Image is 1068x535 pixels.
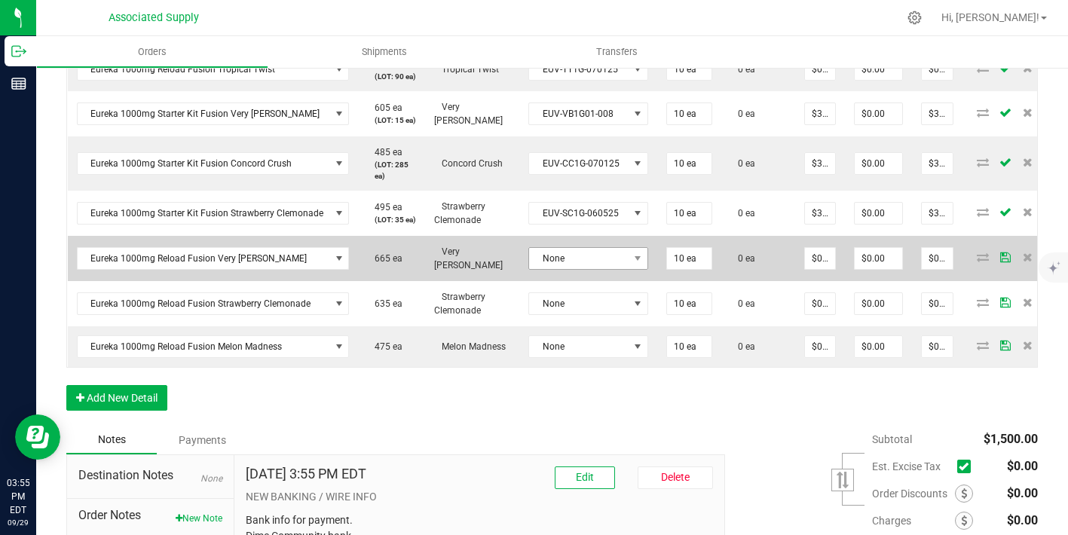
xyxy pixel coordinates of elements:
input: 0 [922,248,953,269]
input: 0 [922,153,953,174]
input: 0 [922,336,953,357]
span: EUV-VB1G01-008 [529,103,629,124]
inline-svg: Outbound [11,44,26,59]
span: 0 ea [730,341,755,352]
a: Orders [36,36,268,68]
span: Hi, [PERSON_NAME]! [941,11,1039,23]
input: 0 [805,336,835,357]
input: 0 [855,59,902,80]
div: Notes [66,426,157,454]
input: 0 [667,203,711,224]
input: 0 [805,203,835,224]
a: Transfers [500,36,733,68]
span: Eureka 1000mg Reload Fusion Tropical Twist [78,59,330,80]
p: 09/29 [7,517,29,528]
span: Eureka 1000mg Starter Kit Fusion Concord Crush [78,153,330,174]
span: 605 ea [367,102,402,113]
span: Save Order Detail [994,341,1017,350]
button: New Note [176,512,222,525]
div: Manage settings [905,11,924,25]
span: 0 ea [730,208,755,219]
span: NO DATA FOUND [77,202,350,225]
span: Delete Order Detail [1017,341,1039,350]
button: Delete [638,466,713,489]
span: Save Order Detail [994,207,1017,216]
span: NO DATA FOUND [77,102,350,125]
span: Eureka 1000mg Starter Kit Fusion Strawberry Clemonade [78,203,330,224]
input: 0 [805,248,835,269]
span: Eureka 1000mg Reload Fusion Melon Madness [78,336,330,357]
span: Transfers [576,45,658,59]
input: 0 [922,203,953,224]
input: 0 [922,59,953,80]
span: None [200,473,222,484]
span: $0.00 [1007,459,1038,473]
button: Add New Detail [66,385,167,411]
span: Delete Order Detail [1017,252,1039,261]
span: Save Order Detail [994,108,1017,117]
span: Delete [661,471,690,483]
span: 665 ea [367,253,402,264]
span: None [529,293,629,314]
span: Eureka 1000mg Starter Kit Fusion Very [PERSON_NAME] [78,103,330,124]
span: 485 ea [367,147,402,157]
input: 0 [805,153,835,174]
input: 0 [805,59,835,80]
span: 475 ea [367,341,402,352]
button: Edit [555,466,615,489]
span: 0 ea [730,253,755,264]
span: Destination Notes [78,466,222,485]
input: 0 [922,103,953,124]
span: Strawberry Clemonade [434,201,485,225]
div: Payments [157,426,247,454]
input: 0 [855,153,902,174]
inline-svg: Reports [11,76,26,91]
input: 0 [805,103,835,124]
span: Concord Crush [434,158,503,169]
span: Delete Order Detail [1017,207,1039,216]
span: Delete Order Detail [1017,157,1039,167]
span: Very [PERSON_NAME] [434,246,503,271]
h4: [DATE] 3:55 PM EDT [246,466,366,481]
input: 0 [855,248,902,269]
span: Save Order Detail [994,252,1017,261]
span: None [529,336,629,357]
span: Strawberry Clemonade [434,292,485,316]
span: 635 ea [367,298,402,309]
p: (LOT: 35 ea) [367,214,416,225]
input: 0 [667,103,711,124]
span: Save Order Detail [994,157,1017,167]
span: Save Order Detail [994,63,1017,72]
iframe: Resource center [15,414,60,460]
input: 0 [855,203,902,224]
p: (LOT: 15 ea) [367,115,416,126]
span: Calculate excise tax [957,456,978,476]
span: Very [PERSON_NAME] [434,102,503,126]
span: Order Discounts [872,488,955,500]
span: Eureka 1000mg Reload Fusion Strawberry Clemonade [78,293,330,314]
p: 03:55 PM EDT [7,476,29,517]
input: 0 [855,293,902,314]
span: NO DATA FOUND [77,58,350,81]
span: NO DATA FOUND [77,292,350,315]
a: Shipments [268,36,500,68]
span: NO DATA FOUND [77,335,350,358]
span: NO DATA FOUND [77,247,350,270]
span: 290 ea [367,59,402,69]
span: Associated Supply [109,11,199,24]
span: EUV-CC1G-070125 [529,153,629,174]
input: 0 [667,293,711,314]
span: 0 ea [730,298,755,309]
input: 0 [805,293,835,314]
input: 0 [922,293,953,314]
span: Delete Order Detail [1017,63,1039,72]
span: Orders [118,45,187,59]
span: $1,500.00 [984,432,1038,446]
span: Subtotal [872,433,912,445]
span: None [529,248,629,269]
span: 0 ea [730,64,755,75]
span: Order Notes [78,506,222,524]
span: Delete Order Detail [1017,108,1039,117]
span: Melon Madness [434,341,506,352]
span: Delete Order Detail [1017,298,1039,307]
